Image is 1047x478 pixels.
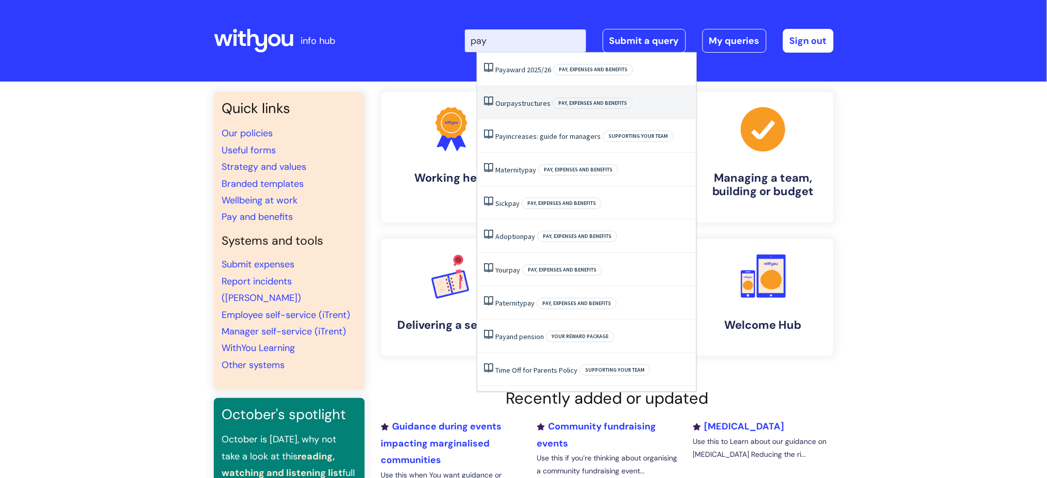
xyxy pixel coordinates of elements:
[693,92,834,222] a: Managing a team, building or budget
[522,198,602,209] span: Pay, expenses and benefits
[381,239,522,356] a: Delivering a service
[495,132,506,141] span: Pay
[495,65,551,74] a: Payaward 2025/26
[537,420,656,449] a: Community fundraising events
[381,92,522,222] a: Working here
[537,231,617,242] span: Pay, expenses and benefits
[538,164,618,176] span: Pay, expenses and benefits
[495,332,544,341] a: Payand pension
[701,171,825,199] h4: Managing a team, building or budget
[301,33,336,49] p: info hub
[222,144,276,156] a: Useful forms
[546,331,614,342] span: Your reward package
[553,98,633,109] span: Pay, expenses and benefits
[693,420,784,433] a: [MEDICAL_DATA]
[495,332,506,341] span: Pay
[222,100,356,117] h3: Quick links
[389,171,513,185] h4: Working here
[537,452,677,477] p: Use this if you’re thinking about organising a community fundraising event...
[495,165,536,174] a: Maternitypay
[701,318,825,332] h4: Welcome Hub
[525,165,536,174] span: pay
[783,29,834,53] a: Sign out
[381,420,502,466] a: Guidance during events impacting marginalised communities
[222,194,298,206] a: Wellbeing at work
[222,211,293,223] a: Pay and benefits
[222,127,273,139] a: Our policies
[495,298,535,308] a: Paternitypay
[507,99,518,108] span: pay
[222,309,351,321] a: Employee self-service (iTrent)
[509,265,520,275] span: pay
[553,64,633,75] span: Pay, expenses and benefits
[222,325,347,338] a: Manager self-service (iTrent)
[702,29,767,53] a: My queries
[222,234,356,248] h4: Systems and tools
[389,318,513,332] h4: Delivering a service
[495,365,577,375] a: Time Off for Parents Policy
[465,29,834,53] div: | -
[495,99,551,108] a: Ourpaystructures
[222,161,307,173] a: Strategy and values
[580,364,650,376] span: Supporting your team
[381,389,834,408] h2: Recently added or updated
[222,342,295,354] a: WithYou Learning
[495,65,506,74] span: Pay
[524,232,535,241] span: pay
[222,359,285,371] a: Other systems
[222,406,356,423] h3: October's spotlight
[523,298,535,308] span: pay
[693,239,834,356] a: Welcome Hub
[495,232,535,241] a: Adoptionpay
[537,298,617,309] span: Pay, expenses and benefits
[603,131,674,142] span: Supporting your team
[693,435,833,461] p: Use this to Learn about our guidance on [MEDICAL_DATA] Reducing the ri...
[508,199,520,208] span: pay
[495,132,601,141] a: Payincreases: guide for managers
[222,178,304,190] a: Branded templates
[603,29,686,53] a: Submit a query
[522,264,602,276] span: Pay, expenses and benefits
[495,265,520,275] a: Yourpay
[465,29,586,52] input: Search
[495,199,520,208] a: Sickpay
[222,258,295,270] a: Submit expenses
[222,275,302,304] a: Report incidents ([PERSON_NAME])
